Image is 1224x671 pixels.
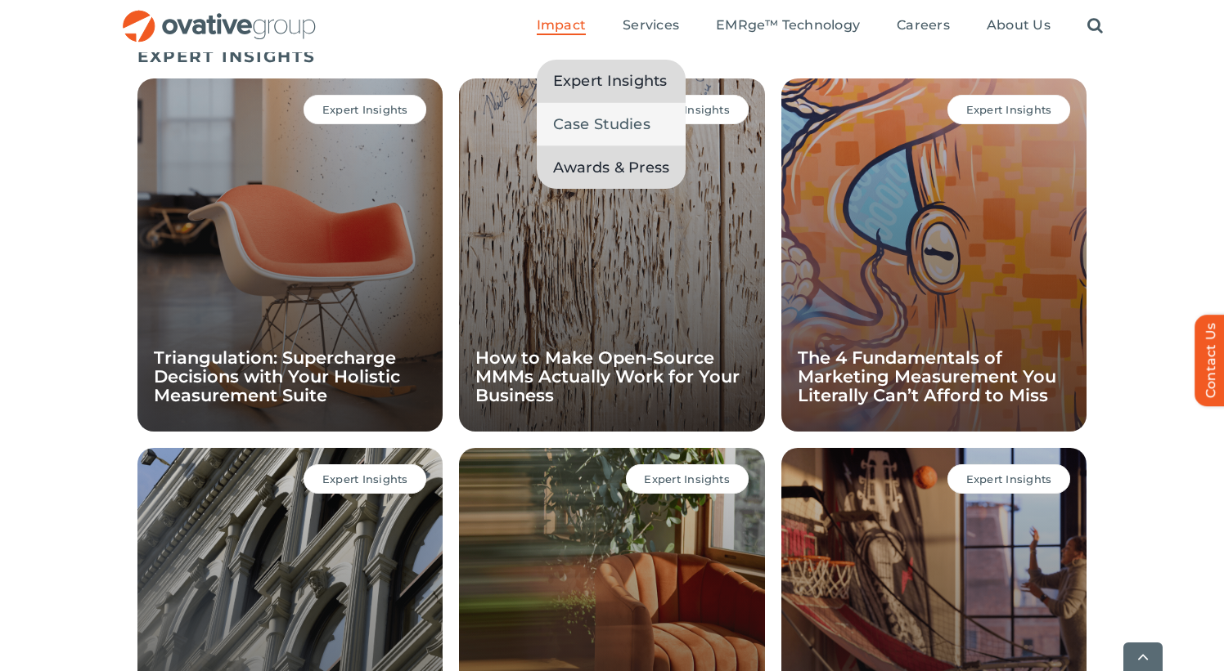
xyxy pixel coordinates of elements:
a: About Us [987,17,1051,35]
a: Case Studies [537,103,686,145]
span: Expert Insights [553,69,668,92]
a: OG_Full_horizontal_RGB [121,8,317,24]
span: Careers [897,17,950,34]
a: Search [1087,17,1103,35]
a: EMRge™ Technology [716,17,860,35]
a: Services [623,17,679,35]
span: Impact [537,17,586,34]
span: Services [623,17,679,34]
span: About Us [987,17,1051,34]
a: Impact [537,17,586,35]
a: Awards & Press [537,146,686,189]
span: Awards & Press [553,156,670,179]
a: Expert Insights [537,60,686,102]
a: Careers [897,17,950,35]
h5: EXPERT INSIGHTS [137,47,1087,66]
span: Case Studies [553,113,650,136]
span: EMRge™ Technology [716,17,860,34]
a: The 4 Fundamentals of Marketing Measurement You Literally Can’t Afford to Miss [798,347,1056,405]
a: Triangulation: Supercharge Decisions with Your Holistic Measurement Suite [154,347,400,405]
a: How to Make Open-Source MMMs Actually Work for Your Business [475,347,740,405]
